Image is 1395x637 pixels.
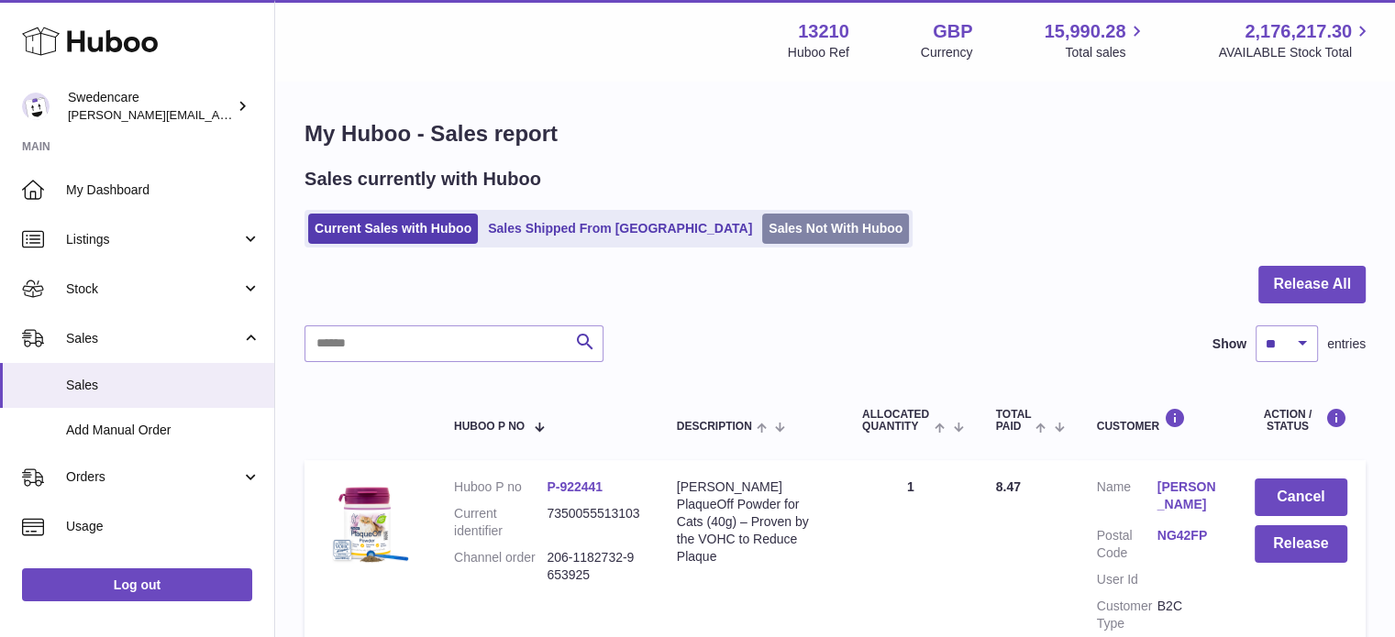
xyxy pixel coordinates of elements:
div: Action / Status [1255,408,1347,433]
button: Release [1255,525,1347,563]
span: Usage [66,518,260,535]
dt: User Id [1097,571,1157,588]
span: Total paid [996,409,1032,433]
a: Current Sales with Huboo [308,214,478,244]
button: Release All [1258,266,1366,303]
span: Description [677,421,752,433]
a: NG42FP [1157,527,1218,544]
span: My Dashboard [66,181,260,199]
div: Currency [921,44,973,61]
span: 15,990.28 [1044,19,1125,44]
dt: Name [1097,478,1157,518]
strong: GBP [933,19,972,44]
button: Cancel [1255,478,1347,516]
span: [PERSON_NAME][EMAIL_ADDRESS][DOMAIN_NAME] [68,107,368,122]
span: Sales [66,377,260,394]
div: Customer [1097,408,1218,433]
span: Total sales [1065,44,1146,61]
img: rebecca.fall@swedencare.co.uk [22,93,50,120]
a: P-922441 [547,479,603,494]
a: Sales Shipped From [GEOGRAPHIC_DATA] [482,214,758,244]
img: $_57.PNG [323,478,415,570]
span: Listings [66,231,241,248]
a: Sales Not With Huboo [762,214,909,244]
div: [PERSON_NAME] PlaqueOff Powder for Cats (40g) – Proven by the VOHC to Reduce Plaque [677,478,825,565]
span: entries [1327,335,1366,353]
span: ALLOCATED Quantity [862,409,930,433]
dd: 206-1182732-9653925 [547,549,639,584]
dt: Customer Type [1097,598,1157,632]
dt: Huboo P no [454,478,547,496]
span: 8.47 [996,479,1021,494]
dt: Postal Code [1097,527,1157,562]
label: Show [1212,335,1246,353]
dt: Current identifier [454,505,547,540]
a: Log out [22,568,252,601]
span: Add Manual Order [66,422,260,439]
a: 15,990.28 Total sales [1044,19,1146,61]
span: Orders [66,468,241,486]
div: Swedencare [68,89,233,124]
h1: My Huboo - Sales report [304,119,1366,148]
span: Huboo P no [454,421,525,433]
a: 2,176,217.30 AVAILABLE Stock Total [1218,19,1373,61]
span: Sales [66,330,241,347]
dd: B2C [1157,598,1218,632]
span: 2,176,217.30 [1245,19,1352,44]
a: [PERSON_NAME] [1157,478,1218,513]
strong: 13210 [798,19,849,44]
span: Stock [66,280,241,298]
span: AVAILABLE Stock Total [1218,44,1373,61]
dd: 7350055513103 [547,505,639,540]
dt: Channel order [454,549,547,584]
h2: Sales currently with Huboo [304,167,541,192]
div: Huboo Ref [788,44,849,61]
